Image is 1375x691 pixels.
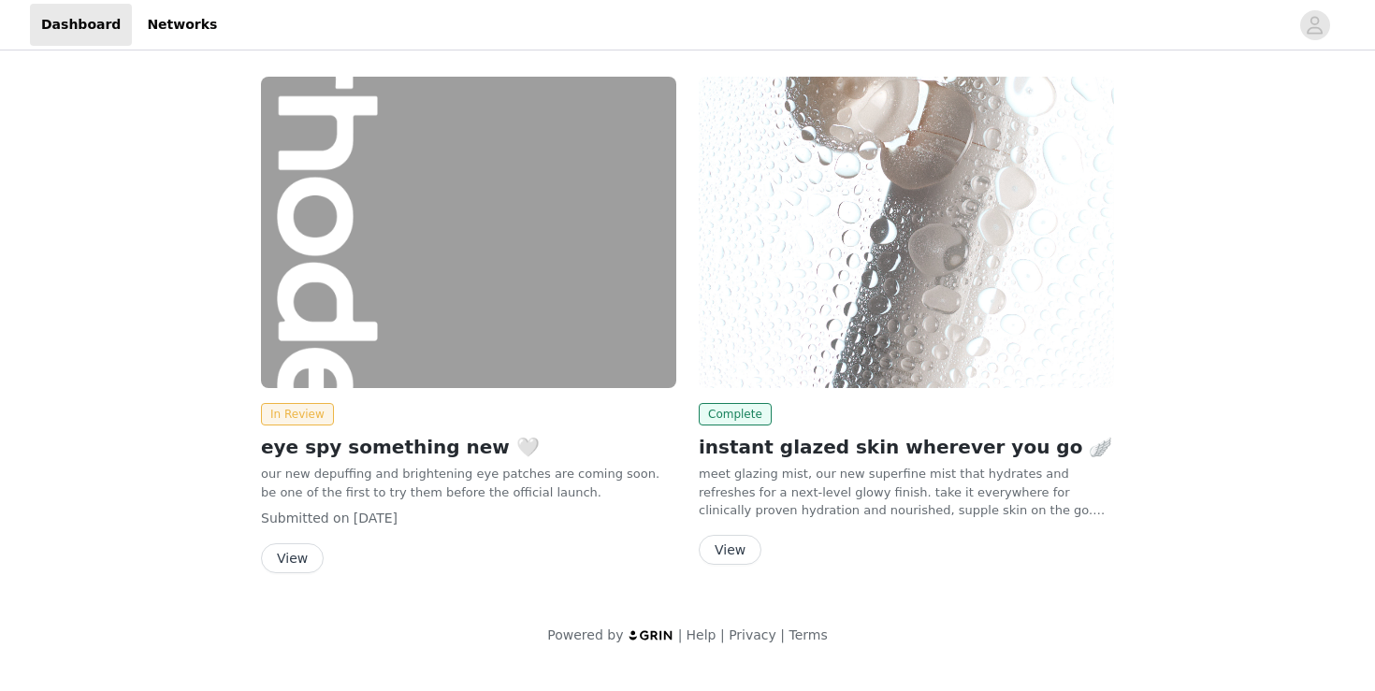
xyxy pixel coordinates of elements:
[261,77,676,388] img: rhode skin
[136,4,228,46] a: Networks
[261,552,324,566] a: View
[699,543,761,557] a: View
[261,543,324,573] button: View
[699,433,1114,461] h2: instant glazed skin wherever you go 🪽
[261,433,676,461] h2: eye spy something new 🤍
[261,465,676,501] p: our new depuffing and brightening eye patches are coming soon. be one of the first to try them be...
[687,627,716,642] a: Help
[780,627,785,642] span: |
[729,627,776,642] a: Privacy
[354,511,398,525] span: [DATE]
[699,77,1114,388] img: rhode skin
[720,627,725,642] span: |
[789,627,827,642] a: Terms
[678,627,683,642] span: |
[547,627,623,642] span: Powered by
[1306,10,1324,40] div: avatar
[261,511,350,525] span: Submitted on
[699,465,1114,520] p: meet glazing mist, our new superfine mist that hydrates and refreshes for a next-level glowy fini...
[699,403,772,425] span: Complete
[261,403,334,425] span: In Review
[628,629,674,641] img: logo
[699,535,761,565] button: View
[30,4,132,46] a: Dashboard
